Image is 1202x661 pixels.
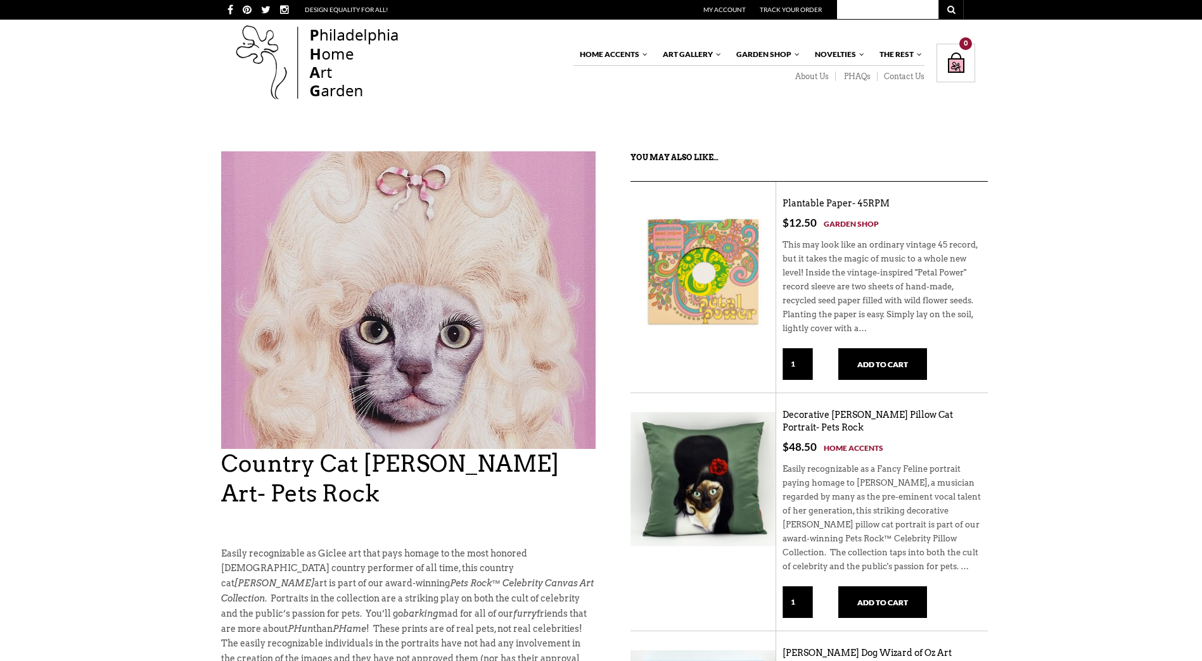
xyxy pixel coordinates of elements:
[783,198,890,209] a: Plantable Paper- 45RPM
[221,83,596,527] img: GIC-PR038_thePHAGshop_Country-Cat-Dolly-Parton-Art.jpg
[703,6,746,13] a: My Account
[513,608,537,619] em: furry
[783,216,789,229] span: $
[403,608,438,619] em: barking
[838,348,927,380] button: Add to cart
[783,410,953,433] a: Decorative [PERSON_NAME] Pillow Cat Portrait- Pets Rock
[760,6,822,13] a: Track Your Order
[730,44,801,65] a: Garden Shop
[783,440,817,453] bdi: 48.50
[630,153,719,162] strong: You may also like…
[450,578,501,588] em: Pets Rock™
[824,441,883,455] a: Home Accents
[959,37,972,50] div: 0
[809,44,866,65] a: Novelties
[824,217,879,230] a: Garden Shop
[288,624,313,634] em: PHun
[783,455,981,587] div: Easily recognizable as a Fancy Feline portrait paying homage to [PERSON_NAME], a musician regarde...
[783,348,813,380] input: Qty
[787,72,836,82] a: About Us
[783,216,817,229] bdi: 12.50
[783,230,981,349] div: This may look like an ordinary vintage 45 record, but it takes the magic of music to a whole new ...
[878,72,924,82] a: Contact Us
[333,624,366,634] em: PHame
[783,586,813,618] input: Qty
[656,44,722,65] a: Art Gallery
[838,586,927,618] button: Add to cart
[836,72,878,82] a: PHAQs
[873,44,923,65] a: The Rest
[573,44,649,65] a: Home Accents
[221,578,594,603] em: Celebrity Canvas Art Collection
[234,578,314,588] em: [PERSON_NAME]
[221,449,596,508] h1: Country Cat [PERSON_NAME] Art- Pets Rock
[783,440,789,453] span: $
